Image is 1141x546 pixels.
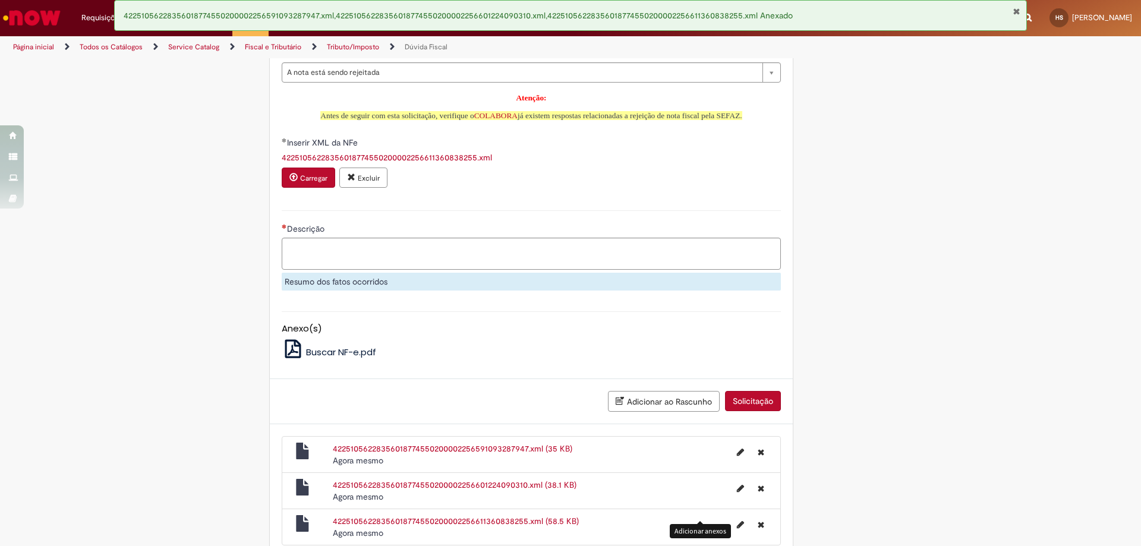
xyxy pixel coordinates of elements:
a: Service Catalog [168,42,219,52]
span: Descrição [287,223,327,234]
button: Excluir 42251056228356018774550200002256601224090310.xml [751,479,771,498]
a: Download de 42251056228356018774550200002256611360838255.xml [282,152,492,163]
div: Adicionar anexos [670,524,731,538]
button: Fechar Notificação [1013,7,1020,16]
a: Página inicial [13,42,54,52]
span: Requisições [81,12,123,24]
strong: Atenção [516,93,544,102]
button: Carregar anexo de Inserir XML da NFe Required [282,168,335,188]
time: 01/10/2025 12:09:17 [333,491,383,502]
a: 42251056228356018774550200002256591093287947.xml (35 KB) [333,443,572,454]
span: HS [1055,14,1063,21]
h5: Anexo(s) [282,324,781,334]
span: Buscar NF-e.pdf [306,346,376,358]
a: COLABORA [474,111,518,120]
time: 01/10/2025 12:09:17 [333,528,383,538]
span: O que está acontecendo: [287,48,384,59]
button: Excluir 42251056228356018774550200002256591093287947.xml [751,443,771,462]
a: Fiscal e Tributário [245,42,301,52]
button: Adicionar ao Rascunho [608,391,720,412]
span: Agora mesmo [333,455,383,466]
span: Agora mesmo [333,528,383,538]
a: Buscar NF-e.pdf [282,346,377,358]
div: Resumo dos fatos ocorridos [282,273,781,291]
small: Carregar [300,173,327,183]
a: 42251056228356018774550200002256611360838255.xml (58.5 KB) [333,516,579,526]
a: Dúvida Fiscal [405,42,447,52]
span: A nota está sendo rejeitada [287,63,757,82]
span: 42251056228356018774550200002256591093287947.xml,42251056228356018774550200002256601224090310.xml... [124,10,793,21]
span: Agora mesmo [333,491,383,502]
button: Editar nome de arquivo 42251056228356018774550200002256601224090310.xml [730,479,751,498]
a: 42251056228356018774550200002256601224090310.xml (38.1 KB) [333,479,576,490]
button: Editar nome de arquivo 42251056228356018774550200002256591093287947.xml [730,443,751,462]
button: Editar nome de arquivo 42251056228356018774550200002256611360838255.xml [730,515,751,534]
time: 01/10/2025 12:09:17 [333,455,383,466]
span: [PERSON_NAME] [1072,12,1132,23]
span: Obrigatório Preenchido [282,138,287,143]
a: Tributo/Imposto [327,42,379,52]
button: Excluir anexo 42251056228356018774550200002256611360838255.xml [339,168,387,188]
small: Excluir [358,173,380,183]
strong: : [544,93,546,102]
span: Necessários [282,224,287,229]
span: Antes de seguir com esta solicitação, verifique o [320,111,742,120]
button: Excluir 42251056228356018774550200002256611360838255.xml [751,515,771,534]
img: ServiceNow [1,6,62,30]
span: já existem respostas relacionadas a rejeição de nota fiscal pela SEFAZ. [474,111,742,120]
a: Todos os Catálogos [80,42,143,52]
ul: Trilhas de página [9,36,752,58]
button: Solicitação [725,391,781,411]
span: Inserir XML da NFe [287,137,360,148]
textarea: Descrição [282,238,781,270]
